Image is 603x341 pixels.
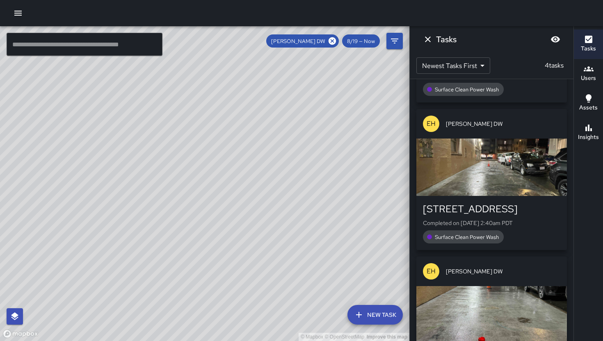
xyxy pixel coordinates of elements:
[427,266,436,276] p: EH
[574,89,603,118] button: Assets
[579,103,598,112] h6: Assets
[581,74,596,83] h6: Users
[423,219,560,227] p: Completed on [DATE] 2:40am PDT
[386,33,403,49] button: Filters
[427,119,436,129] p: EH
[423,202,560,216] div: [STREET_ADDRESS]
[266,34,339,48] div: [PERSON_NAME] DW
[574,59,603,89] button: Users
[430,86,504,93] span: Surface Clean Power Wash
[266,38,330,45] span: [PERSON_NAME] DW
[347,305,403,325] button: New Task
[446,267,560,275] span: [PERSON_NAME] DW
[416,109,567,250] button: EH[PERSON_NAME] DW[STREET_ADDRESS]Completed on [DATE] 2:40am PDTSurface Clean Power Wash
[574,118,603,148] button: Insights
[578,133,599,142] h6: Insights
[430,234,504,241] span: Surface Clean Power Wash
[574,30,603,59] button: Tasks
[416,57,490,74] div: Newest Tasks First
[547,31,564,48] button: Blur
[446,120,560,128] span: [PERSON_NAME] DW
[420,31,436,48] button: Dismiss
[342,38,380,45] span: 8/19 — Now
[436,33,457,46] h6: Tasks
[541,61,567,70] p: 4 tasks
[581,44,596,53] h6: Tasks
